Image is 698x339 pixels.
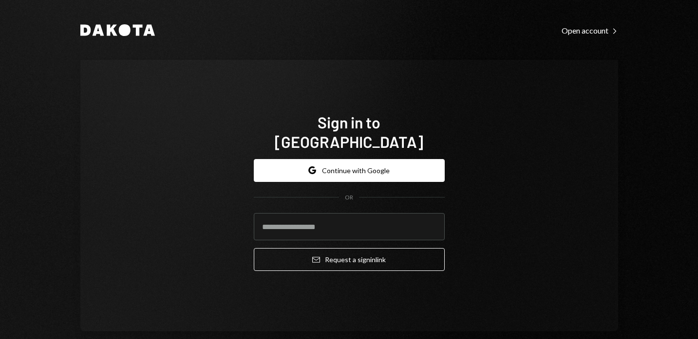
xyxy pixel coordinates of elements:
[254,112,445,151] h1: Sign in to [GEOGRAPHIC_DATA]
[254,248,445,271] button: Request a signinlink
[562,26,618,36] div: Open account
[562,25,618,36] a: Open account
[254,159,445,182] button: Continue with Google
[345,194,353,202] div: OR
